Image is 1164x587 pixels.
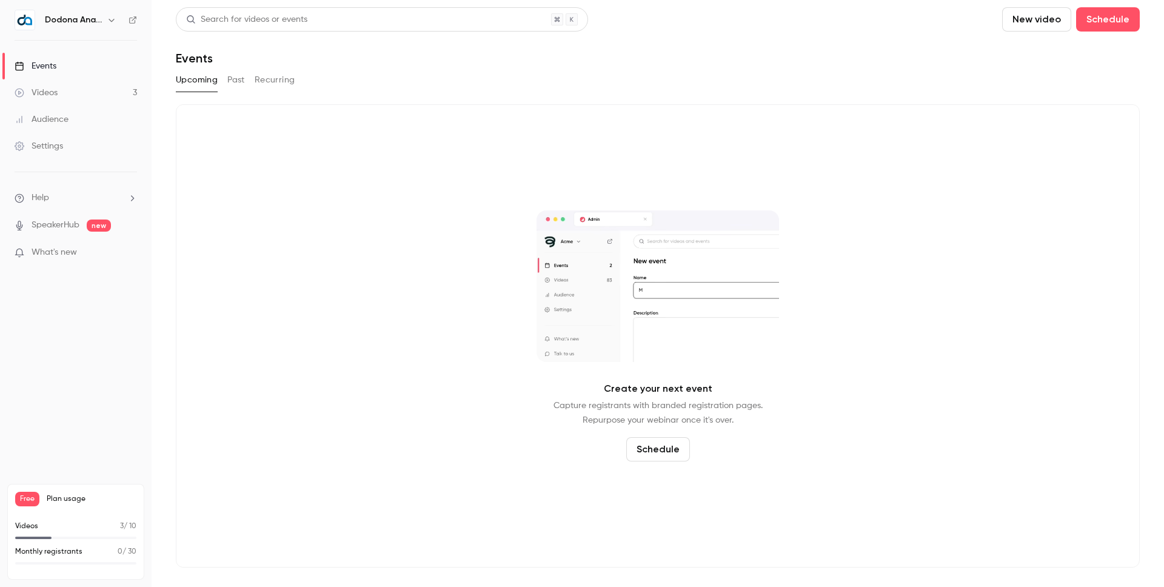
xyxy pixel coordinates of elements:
img: Dodona Analytics [15,10,35,30]
span: Plan usage [47,494,136,504]
button: Past [227,70,245,90]
button: New video [1002,7,1071,32]
h1: Events [176,51,213,65]
span: 0 [118,548,122,555]
a: SpeakerHub [32,219,79,232]
p: Videos [15,521,38,532]
div: Events [15,60,56,72]
span: 3 [120,523,124,530]
div: Audience [15,113,69,126]
p: Create your next event [604,381,712,396]
p: / 10 [120,521,136,532]
div: Search for videos or events [186,13,307,26]
button: Schedule [626,437,690,461]
button: Upcoming [176,70,218,90]
h6: Dodona Analytics [45,14,102,26]
span: What's new [32,246,77,259]
iframe: Noticeable Trigger [122,247,137,258]
p: Capture registrants with branded registration pages. Repurpose your webinar once it's over. [554,398,763,428]
button: Recurring [255,70,295,90]
span: Help [32,192,49,204]
div: Settings [15,140,63,152]
div: Videos [15,87,58,99]
p: / 30 [118,546,136,557]
span: Free [15,492,39,506]
p: Monthly registrants [15,546,82,557]
span: new [87,220,111,232]
button: Schedule [1076,7,1140,32]
li: help-dropdown-opener [15,192,137,204]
